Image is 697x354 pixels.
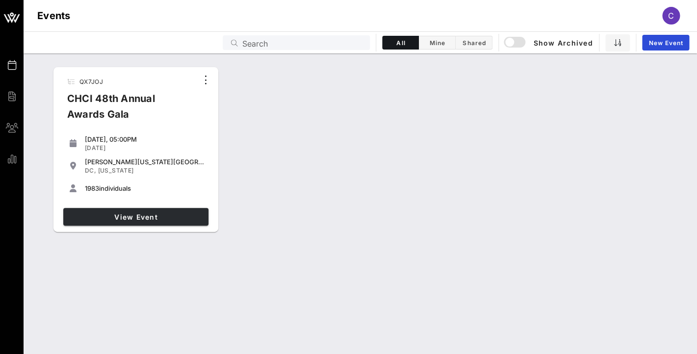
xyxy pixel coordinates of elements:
[668,11,674,21] span: C
[79,78,103,85] span: QX7JOJ
[85,184,99,192] span: 1983
[456,36,492,50] button: Shared
[505,37,593,49] span: Show Archived
[382,36,419,50] button: All
[98,167,133,174] span: [US_STATE]
[85,167,96,174] span: DC,
[85,135,205,143] div: [DATE], 05:00PM
[85,158,205,166] div: [PERSON_NAME][US_STATE][GEOGRAPHIC_DATA]
[425,39,449,47] span: Mine
[648,39,683,47] span: New Event
[642,35,689,51] a: New Event
[63,208,208,226] a: View Event
[59,91,198,130] div: CHCI 48th Annual Awards Gala
[662,7,680,25] div: C
[85,184,205,192] div: individuals
[37,8,71,24] h1: Events
[388,39,413,47] span: All
[419,36,456,50] button: Mine
[505,34,593,51] button: Show Archived
[462,39,486,47] span: Shared
[67,213,205,221] span: View Event
[85,144,205,152] div: [DATE]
